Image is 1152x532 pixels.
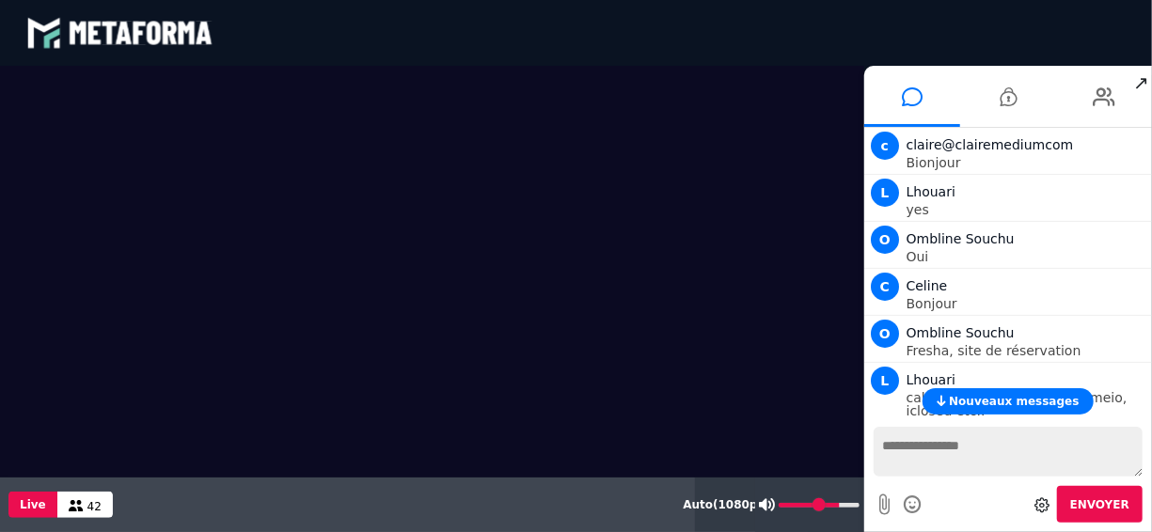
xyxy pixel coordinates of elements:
[907,297,1147,310] p: Bonjour
[907,250,1147,263] p: Oui
[871,320,899,348] span: O
[907,325,1015,340] span: Ombline Souchu
[907,156,1147,169] p: Bionjour
[1130,66,1152,100] span: ↗
[679,477,766,532] button: Auto(1080p)
[907,344,1147,357] p: Fresha, site de réservation
[923,388,1093,415] button: Nouveaux messages
[907,184,955,199] span: Lhouari
[1057,486,1143,523] button: Envoyer
[907,137,1074,152] span: claire@clairemediumcom
[8,492,57,518] button: Live
[683,498,763,511] span: Auto ( 1080 p)
[871,226,899,254] span: O
[907,278,948,293] span: Celine
[87,500,102,513] span: 42
[871,179,899,207] span: L
[871,273,899,301] span: C
[907,372,955,387] span: Lhouari
[871,132,899,160] span: c
[1070,498,1129,511] span: Envoyer
[871,367,899,395] span: L
[907,203,1147,216] p: yes
[907,231,1015,246] span: Ombline Souchu
[949,395,1079,408] span: Nouveaux messages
